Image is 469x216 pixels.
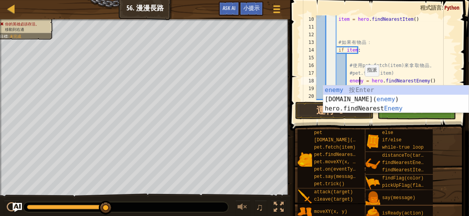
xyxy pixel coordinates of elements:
img: portrait.png [366,157,380,171]
span: pet.on(eventType, handler) [314,167,386,172]
span: while-true loop [382,145,424,150]
div: 12 [301,31,316,39]
div: 14 [301,46,316,54]
span: moveXY(x, y) [314,209,347,214]
span: distanceTo(target) [382,153,432,158]
span: ♫ [256,201,264,213]
span: isReady(action) [382,211,424,216]
div: 13 [301,39,316,46]
span: Python [444,4,459,11]
button: 運行 ⇧↵ [295,102,374,119]
div: 18 [301,77,316,85]
img: portrait.png [366,191,380,206]
span: if/else [382,137,401,143]
span: 移動到右邊 [5,27,24,32]
span: 小提示 [243,4,259,12]
img: portrait.png [366,134,380,149]
span: pet.moveXY(x, y) [314,159,358,165]
span: pet.say(message) [314,174,358,179]
span: pet [314,130,323,136]
button: Ask AI [13,203,22,212]
span: findFlag(color) [382,176,424,181]
img: portrait.png [366,176,380,190]
div: 10 [301,15,316,23]
div: 21 [301,100,316,108]
code: 指派 [367,67,377,73]
span: pickUpFlag(flag) [382,183,426,188]
button: 切換全螢幕 [271,200,286,216]
span: 程式語言 [420,4,442,11]
div: 19 [301,85,316,92]
span: findNearestItem() [382,167,429,173]
div: 20 [301,92,316,100]
span: 你的英雄必須存活。 [5,22,39,26]
button: 顯示遊戲選單 [267,2,286,20]
button: Ask AI [219,2,239,16]
button: 調整音量 [235,200,251,216]
div: 15 [301,54,316,62]
div: 17 [301,69,316,77]
div: 11 [301,23,316,31]
span: : [442,4,444,11]
div: 16 [301,62,316,69]
span: 未完成 [10,34,21,39]
img: portrait.png [298,152,312,167]
span: pet.trick() [314,181,344,187]
span: pet.fetch(item) [314,145,356,150]
button: Ctrl + P: Play [4,200,19,216]
span: 送出 [411,106,423,114]
span: findNearestEnemy() [382,160,432,166]
span: say(message) [382,195,415,201]
span: cleave(target) [314,197,353,202]
span: [DOMAIN_NAME](enemy) [314,137,369,143]
img: portrait.png [298,189,312,204]
span: : [8,34,10,39]
button: ♫ [254,200,268,216]
span: attack(target) [314,189,353,195]
span: else [382,130,393,136]
span: Ask AI [223,4,236,12]
span: pet.findNearestByType(type) [314,152,389,157]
